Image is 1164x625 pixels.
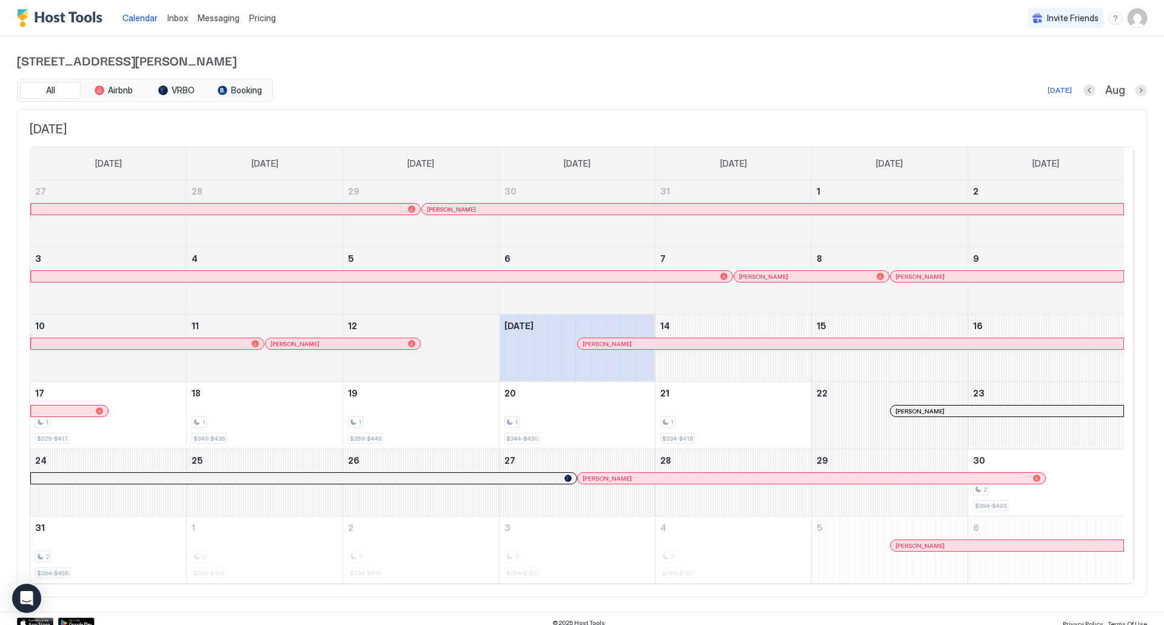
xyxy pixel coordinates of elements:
[348,388,358,398] span: 19
[968,449,1124,516] td: August 30, 2025
[968,247,1124,315] td: August 9, 2025
[192,523,195,533] span: 1
[583,340,632,348] span: [PERSON_NAME]
[30,315,186,337] a: August 10, 2025
[172,85,195,96] span: VRBO
[895,273,945,281] span: [PERSON_NAME]
[583,475,632,483] span: [PERSON_NAME]
[192,253,198,264] span: 4
[343,180,499,202] a: July 29, 2025
[187,382,343,449] td: August 18, 2025
[500,180,655,202] a: July 30, 2025
[506,435,538,443] span: $344-$430
[35,321,45,331] span: 10
[660,253,666,264] span: 7
[895,542,1119,550] div: [PERSON_NAME]
[407,158,434,169] span: [DATE]
[812,180,968,247] td: August 1, 2025
[504,388,516,398] span: 20
[983,486,987,493] span: 2
[83,82,144,99] button: Airbnb
[187,180,343,202] a: July 28, 2025
[968,382,1124,449] td: August 23, 2025
[30,247,187,315] td: August 3, 2025
[655,449,811,472] a: August 28, 2025
[30,449,187,516] td: August 24, 2025
[30,247,186,270] a: August 3, 2025
[973,388,985,398] span: 23
[812,516,968,539] a: September 5, 2025
[45,553,49,561] span: 2
[146,82,207,99] button: VRBO
[817,253,822,264] span: 8
[975,502,1006,510] span: $394-$493
[968,180,1124,202] a: August 2, 2025
[231,85,262,96] span: Booking
[343,382,499,404] a: August 19, 2025
[1108,11,1123,25] div: menu
[655,180,812,247] td: July 31, 2025
[192,321,199,331] span: 11
[720,158,747,169] span: [DATE]
[504,455,515,466] span: 27
[187,315,343,337] a: August 11, 2025
[1135,84,1147,96] button: Next month
[17,79,273,102] div: tab-group
[1083,84,1095,96] button: Previous month
[662,435,693,443] span: $334-$418
[202,418,205,426] span: 1
[348,321,357,331] span: 12
[968,180,1124,247] td: August 2, 2025
[30,382,187,449] td: August 17, 2025
[17,9,108,27] a: Host Tools Logo
[968,382,1124,404] a: August 23, 2025
[187,449,343,516] td: August 25, 2025
[739,273,884,281] div: [PERSON_NAME]
[343,247,499,270] a: August 5, 2025
[192,455,203,466] span: 25
[812,315,968,382] td: August 15, 2025
[343,449,499,516] td: August 26, 2025
[192,186,202,196] span: 28
[500,382,655,404] a: August 20, 2025
[895,542,945,550] span: [PERSON_NAME]
[973,321,983,331] span: 16
[655,516,812,584] td: September 4, 2025
[1032,158,1059,169] span: [DATE]
[817,388,828,398] span: 22
[655,247,812,315] td: August 7, 2025
[500,315,655,337] a: August 13, 2025
[17,51,1147,69] span: [STREET_ADDRESS][PERSON_NAME]
[30,382,186,404] a: August 17, 2025
[968,247,1124,270] a: August 9, 2025
[973,253,979,264] span: 9
[395,147,446,180] a: Tuesday
[812,315,968,337] a: August 15, 2025
[1048,85,1072,96] div: [DATE]
[895,273,1119,281] div: [PERSON_NAME]
[343,247,499,315] td: August 5, 2025
[671,418,674,426] span: 1
[552,147,603,180] a: Wednesday
[343,315,499,382] td: August 12, 2025
[499,516,655,584] td: September 3, 2025
[973,186,978,196] span: 2
[1047,13,1099,24] span: Invite Friends
[968,516,1124,539] a: September 6, 2025
[83,147,134,180] a: Sunday
[252,158,278,169] span: [DATE]
[504,523,510,533] span: 3
[348,523,353,533] span: 2
[968,315,1124,337] a: August 16, 2025
[812,382,968,404] a: August 22, 2025
[35,388,44,398] span: 17
[30,180,187,247] td: July 27, 2025
[270,340,415,348] div: [PERSON_NAME]
[817,321,826,331] span: 15
[427,206,476,213] span: [PERSON_NAME]
[655,315,812,382] td: August 14, 2025
[499,449,655,516] td: August 27, 2025
[187,382,343,404] a: August 18, 2025
[499,382,655,449] td: August 20, 2025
